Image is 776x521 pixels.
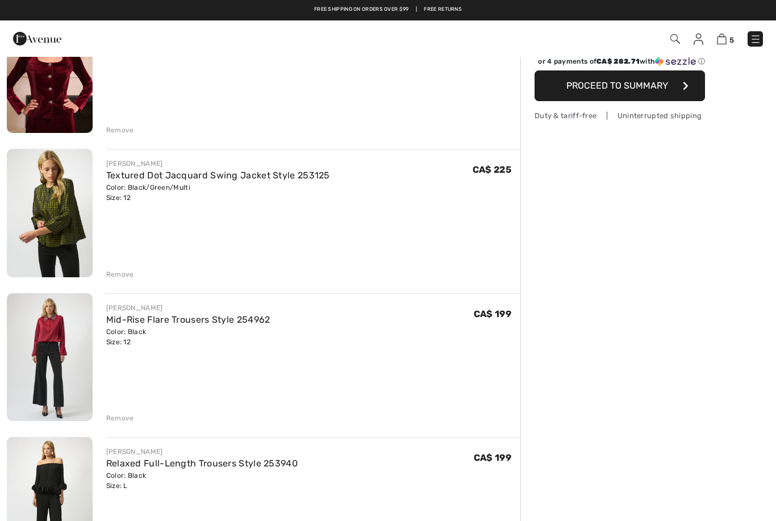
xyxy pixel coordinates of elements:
span: 5 [729,36,734,44]
img: Sezzle [655,56,696,66]
span: | [416,6,417,14]
button: Proceed to Summary [535,70,705,101]
div: Remove [106,413,134,423]
div: or 4 payments ofCA$ 282.71withSezzle Click to learn more about Sezzle [535,56,705,70]
div: Remove [106,269,134,280]
span: CA$ 199 [474,309,511,319]
img: Mid-Rise Flare Trousers Style 254962 [7,293,93,422]
div: Remove [106,125,134,135]
div: Duty & tariff-free | Uninterrupted shipping [535,110,705,121]
span: Proceed to Summary [566,80,668,91]
a: 1ère Avenue [13,32,61,43]
a: Mid-Rise Flare Trousers Style 254962 [106,314,270,325]
a: 5 [717,32,734,45]
div: [PERSON_NAME] [106,447,298,457]
div: Color: Black Size: 12 [106,327,270,347]
div: Color: Black Size: L [106,470,298,491]
div: [PERSON_NAME] [106,159,330,169]
img: 1ère Avenue [13,27,61,50]
span: CA$ 225 [473,164,511,175]
span: CA$ 282.71 [596,57,640,65]
img: My Info [694,34,703,45]
div: Color: Black/Green/Multi Size: 12 [106,182,330,203]
img: Elegant Velvet Blazer Style 254197 [7,5,93,133]
a: Relaxed Full-Length Trousers Style 253940 [106,458,298,469]
img: Textured Dot Jacquard Swing Jacket Style 253125 [7,149,93,277]
img: Menu [750,34,761,45]
a: Free shipping on orders over $99 [314,6,409,14]
a: Free Returns [424,6,462,14]
a: Textured Dot Jacquard Swing Jacket Style 253125 [106,170,330,181]
img: Shopping Bag [717,34,727,44]
div: or 4 payments of with [538,56,705,66]
div: [PERSON_NAME] [106,303,270,313]
span: CA$ 199 [474,452,511,463]
img: Search [670,34,680,44]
